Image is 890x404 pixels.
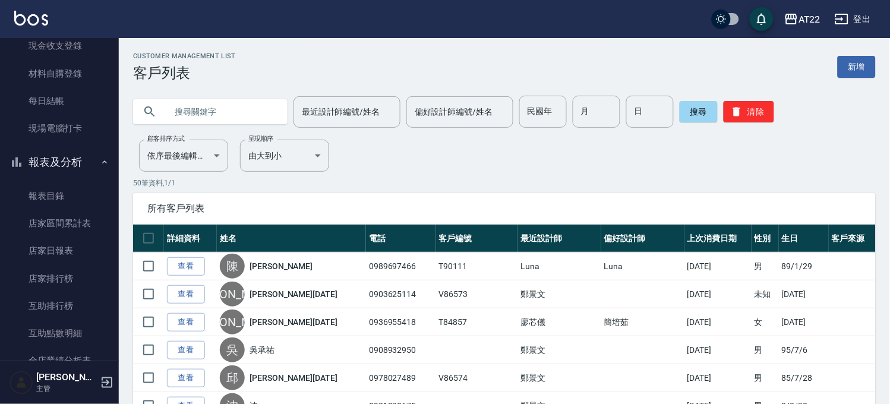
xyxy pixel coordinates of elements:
[752,225,779,252] th: 性別
[250,288,337,300] a: [PERSON_NAME][DATE]
[167,341,205,359] a: 查看
[779,252,829,280] td: 89/1/29
[240,140,329,172] div: 由大到小
[752,364,779,392] td: 男
[5,60,114,87] a: 材料自購登錄
[752,336,779,364] td: 男
[750,7,774,31] button: save
[684,280,752,308] td: [DATE]
[517,280,601,308] td: 鄭景文
[250,344,274,356] a: 吳承祐
[220,337,245,362] div: 吳
[5,347,114,374] a: 全店業績分析表
[752,280,779,308] td: 未知
[724,101,774,122] button: 清除
[752,308,779,336] td: 女
[517,252,601,280] td: Luna
[147,134,185,143] label: 顧客排序方式
[220,282,245,307] div: [PERSON_NAME]
[601,225,684,252] th: 偏好設計師
[5,147,114,178] button: 報表及分析
[779,364,829,392] td: 85/7/28
[250,372,337,384] a: [PERSON_NAME][DATE]
[167,369,205,387] a: 查看
[436,364,518,392] td: V86574
[366,308,436,336] td: 0936955418
[166,96,278,128] input: 搜尋關鍵字
[517,308,601,336] td: 廖芯儀
[601,252,684,280] td: Luna
[366,225,436,252] th: 電話
[684,225,752,252] th: 上次消費日期
[829,225,876,252] th: 客戶來源
[10,371,33,394] img: Person
[680,101,718,122] button: 搜尋
[220,254,245,279] div: 陳
[779,225,829,252] th: 生日
[752,252,779,280] td: 男
[167,257,205,276] a: 查看
[167,313,205,332] a: 查看
[133,65,236,81] h3: 客戶列表
[838,56,876,78] a: 新增
[5,292,114,320] a: 互助排行榜
[167,285,205,304] a: 查看
[133,52,236,60] h2: Customer Management List
[164,225,217,252] th: 詳細資料
[36,371,97,383] h5: [PERSON_NAME]
[517,225,601,252] th: 最近設計師
[14,11,48,26] img: Logo
[5,237,114,264] a: 店家日報表
[366,364,436,392] td: 0978027489
[601,308,684,336] td: 簡培茹
[5,265,114,292] a: 店家排行榜
[779,308,829,336] td: [DATE]
[799,12,820,27] div: AT22
[5,87,114,115] a: 每日結帳
[366,252,436,280] td: 0989697466
[684,336,752,364] td: [DATE]
[517,364,601,392] td: 鄭景文
[366,280,436,308] td: 0903625114
[147,203,861,214] span: 所有客戶列表
[5,32,114,59] a: 現金收支登錄
[5,210,114,237] a: 店家區間累計表
[5,115,114,142] a: 現場電腦打卡
[436,280,518,308] td: V86573
[684,308,752,336] td: [DATE]
[139,140,228,172] div: 依序最後編輯時間
[830,8,876,30] button: 登出
[5,320,114,347] a: 互助點數明細
[133,178,876,188] p: 50 筆資料, 1 / 1
[436,225,518,252] th: 客戶編號
[684,252,752,280] td: [DATE]
[217,225,366,252] th: 姓名
[517,336,601,364] td: 鄭景文
[5,182,114,210] a: 報表目錄
[250,260,313,272] a: [PERSON_NAME]
[684,364,752,392] td: [DATE]
[436,308,518,336] td: T84857
[248,134,273,143] label: 呈現順序
[779,7,825,31] button: AT22
[436,252,518,280] td: T90111
[250,316,337,328] a: [PERSON_NAME][DATE]
[220,365,245,390] div: 邱
[779,280,829,308] td: [DATE]
[366,336,436,364] td: 0908932950
[36,383,97,394] p: 主管
[220,310,245,334] div: [PERSON_NAME]
[779,336,829,364] td: 95/7/6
